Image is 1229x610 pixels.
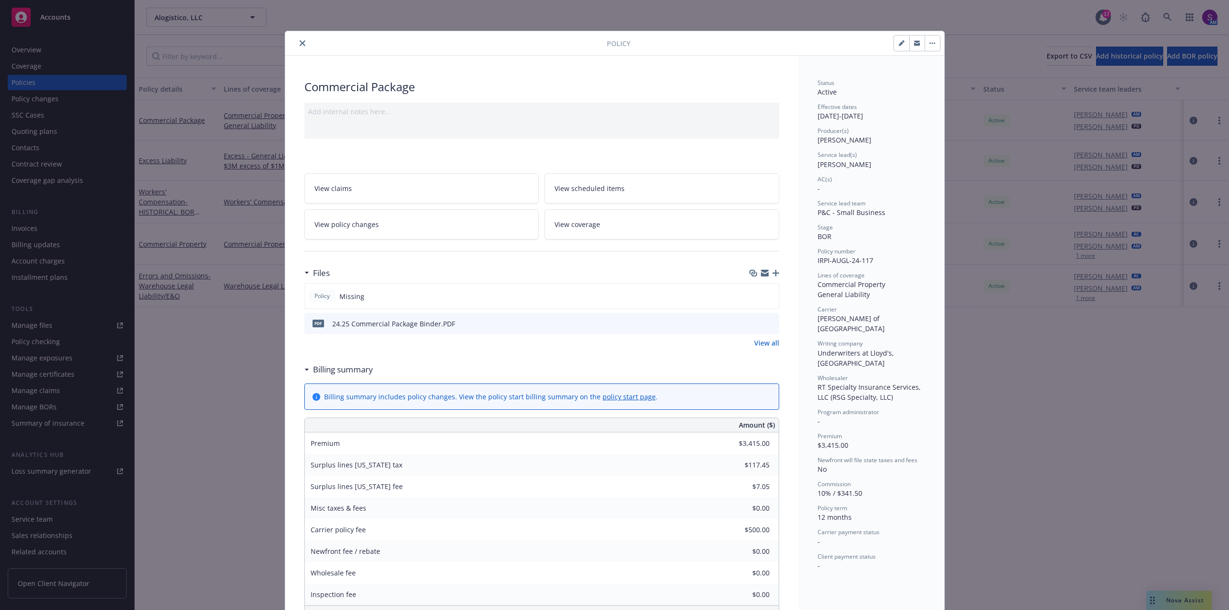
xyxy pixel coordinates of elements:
[818,199,866,207] span: Service lead team
[818,374,848,382] span: Wholesaler
[308,107,775,117] div: Add internal notes here...
[607,38,630,48] span: Policy
[818,103,925,121] div: [DATE] - [DATE]
[313,363,373,376] h3: Billing summary
[554,183,625,193] span: View scheduled items
[818,552,876,561] span: Client payment status
[818,456,917,464] span: Newfront will file state taxes and fees
[544,173,779,203] a: View scheduled items
[818,208,885,217] span: P&C - Small Business
[818,513,852,522] span: 12 months
[713,544,775,559] input: 0.00
[818,160,871,169] span: [PERSON_NAME]
[304,209,539,239] a: View policy changes
[304,363,373,376] div: Billing summary
[311,590,356,599] span: Inspection fee
[311,547,380,556] span: Newfront fee / rebate
[818,247,855,255] span: Policy number
[818,184,820,193] span: -
[818,561,820,570] span: -
[818,223,833,231] span: Stage
[339,291,364,301] span: Missing
[818,79,834,87] span: Status
[818,383,923,402] span: RT Specialty Insurance Services, LLC (RSG Specialty, LLC)
[313,320,324,327] span: PDF
[311,460,402,469] span: Surplus lines [US_STATE] tax
[324,392,658,402] div: Billing summary includes policy changes. View the policy start billing summary on the .
[713,436,775,451] input: 0.00
[818,465,827,474] span: No
[304,267,330,279] div: Files
[818,489,862,498] span: 10% / $341.50
[818,127,849,135] span: Producer(s)
[713,587,775,602] input: 0.00
[713,501,775,515] input: 0.00
[818,528,880,536] span: Carrier payment status
[332,319,455,329] div: 24.25 Commercial Package Binder.PDF
[304,79,779,95] div: Commercial Package
[602,392,656,401] a: policy start page
[767,319,775,329] button: preview file
[818,279,925,289] div: Commercial Property
[818,256,873,265] span: IRPI-AUGL-24-117
[818,305,837,313] span: Carrier
[311,525,366,534] span: Carrier policy fee
[754,338,779,348] a: View all
[713,479,775,494] input: 0.00
[818,314,885,333] span: [PERSON_NAME] of [GEOGRAPHIC_DATA]
[818,103,857,111] span: Effective dates
[751,319,759,329] button: download file
[311,482,403,491] span: Surplus lines [US_STATE] fee
[713,566,775,580] input: 0.00
[313,292,332,300] span: Policy
[544,209,779,239] a: View coverage
[818,271,865,279] span: Lines of coverage
[818,537,820,546] span: -
[297,37,308,49] button: close
[818,339,863,347] span: Writing company
[818,289,925,299] div: General Liability
[818,480,851,488] span: Commission
[311,568,356,577] span: Wholesale fee
[713,523,775,537] input: 0.00
[818,135,871,144] span: [PERSON_NAME]
[554,219,600,229] span: View coverage
[818,151,857,159] span: Service lead(s)
[818,348,896,368] span: Underwriters at Lloyd's, [GEOGRAPHIC_DATA]
[818,232,831,241] span: BOR
[314,183,352,193] span: View claims
[311,439,340,448] span: Premium
[314,219,379,229] span: View policy changes
[818,441,848,450] span: $3,415.00
[311,503,366,513] span: Misc taxes & fees
[818,432,842,440] span: Premium
[313,267,330,279] h3: Files
[818,504,847,512] span: Policy term
[818,175,832,183] span: AC(s)
[713,458,775,472] input: 0.00
[818,417,820,426] span: -
[818,87,837,96] span: Active
[818,408,879,416] span: Program administrator
[304,173,539,203] a: View claims
[739,420,775,430] span: Amount ($)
